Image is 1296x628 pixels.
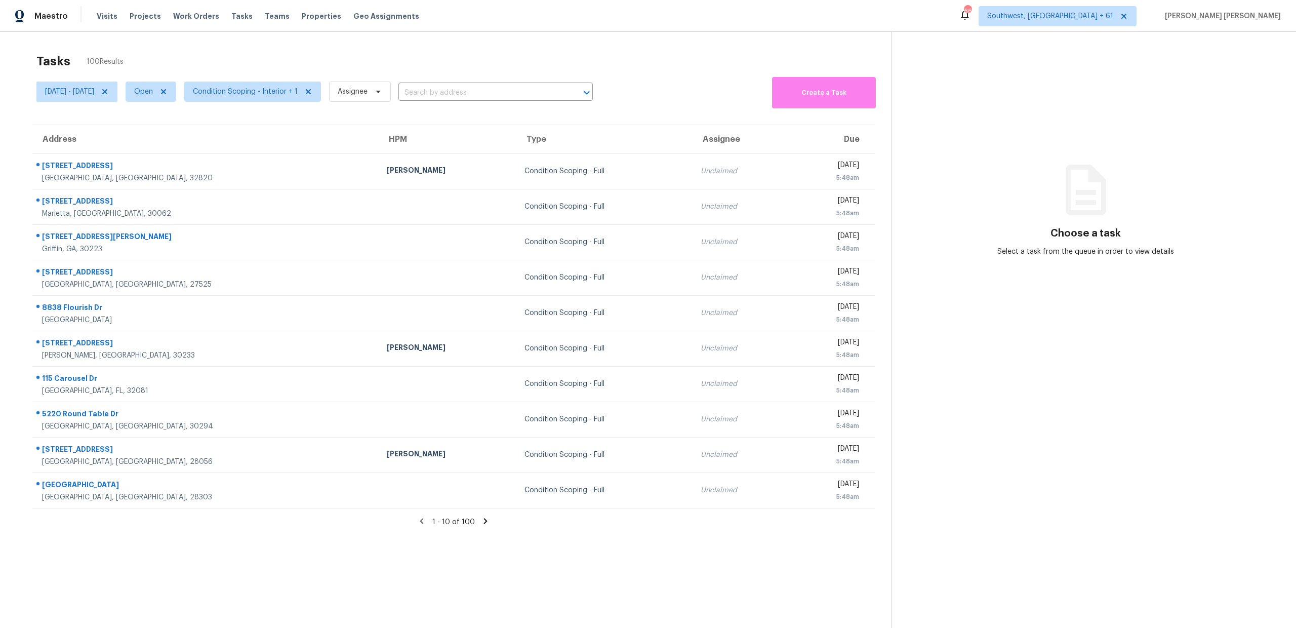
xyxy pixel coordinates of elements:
h2: Tasks [36,56,70,66]
span: Maestro [34,11,68,21]
div: 5:48am [797,421,859,431]
div: 5:48am [797,350,859,360]
h3: Choose a task [1050,228,1121,239]
button: Open [580,86,594,100]
div: Condition Scoping - Full [524,166,685,176]
div: [STREET_ADDRESS] [42,161,371,173]
div: Unclaimed [701,308,781,318]
div: 5:48am [797,492,859,502]
div: Condition Scoping - Full [524,414,685,424]
input: Search by address [398,85,564,101]
div: 5220 Round Table Dr [42,409,371,421]
span: 100 Results [87,57,124,67]
span: Condition Scoping - Interior + 1 [193,87,298,97]
div: [DATE] [797,444,859,456]
div: [DATE] [797,231,859,244]
span: Open [134,87,153,97]
div: Condition Scoping - Full [524,343,685,354]
div: [DATE] [797,373,859,385]
div: [STREET_ADDRESS] [42,444,371,457]
button: Create a Task [772,77,876,108]
div: [GEOGRAPHIC_DATA], [GEOGRAPHIC_DATA], 32820 [42,173,371,183]
div: [GEOGRAPHIC_DATA], FL, 32081 [42,386,371,396]
div: [PERSON_NAME] [387,165,508,178]
span: Create a Task [777,87,871,99]
div: 5:48am [797,244,859,254]
div: [PERSON_NAME], [GEOGRAPHIC_DATA], 30233 [42,350,371,361]
div: Condition Scoping - Full [524,272,685,283]
div: 5:48am [797,456,859,466]
div: Unclaimed [701,202,781,212]
th: Assignee [693,125,789,153]
div: 5:48am [797,173,859,183]
div: Unclaimed [701,343,781,354]
div: 115 Carousel Dr [42,373,371,386]
div: Unclaimed [701,414,781,424]
div: Condition Scoping - Full [524,237,685,247]
div: 668 [964,6,971,16]
div: Condition Scoping - Full [524,379,685,389]
div: [GEOGRAPHIC_DATA], [GEOGRAPHIC_DATA], 28056 [42,457,371,467]
div: [STREET_ADDRESS] [42,338,371,350]
span: Teams [265,11,290,21]
div: Marietta, [GEOGRAPHIC_DATA], 30062 [42,209,371,219]
span: Properties [302,11,341,21]
span: Visits [97,11,117,21]
div: 5:48am [797,315,859,325]
div: [DATE] [797,408,859,421]
div: [DATE] [797,266,859,279]
div: [STREET_ADDRESS] [42,196,371,209]
span: [PERSON_NAME] [PERSON_NAME] [1161,11,1281,21]
div: Condition Scoping - Full [524,450,685,460]
span: Projects [130,11,161,21]
th: Type [516,125,693,153]
span: Assignee [338,87,368,97]
div: 8838 Flourish Dr [42,302,371,315]
span: Geo Assignments [353,11,419,21]
div: [DATE] [797,302,859,315]
span: Southwest, [GEOGRAPHIC_DATA] + 61 [987,11,1113,21]
div: [STREET_ADDRESS][PERSON_NAME] [42,231,371,244]
div: 5:48am [797,385,859,396]
div: [DATE] [797,479,859,492]
span: 1 - 10 of 100 [432,519,475,526]
span: Tasks [231,13,253,20]
div: Unclaimed [701,237,781,247]
div: [DATE] [797,337,859,350]
div: [STREET_ADDRESS] [42,267,371,280]
th: Address [32,125,379,153]
div: Unclaimed [701,450,781,460]
div: [GEOGRAPHIC_DATA], [GEOGRAPHIC_DATA], 28303 [42,492,371,502]
div: 5:48am [797,279,859,289]
div: Condition Scoping - Full [524,202,685,212]
div: [GEOGRAPHIC_DATA] [42,315,371,325]
div: [PERSON_NAME] [387,342,508,355]
div: [GEOGRAPHIC_DATA] [42,480,371,492]
div: [GEOGRAPHIC_DATA], [GEOGRAPHIC_DATA], 30294 [42,421,371,431]
div: Unclaimed [701,485,781,495]
div: Unclaimed [701,379,781,389]
span: Work Orders [173,11,219,21]
div: Griffin, GA, 30223 [42,244,371,254]
div: [GEOGRAPHIC_DATA], [GEOGRAPHIC_DATA], 27525 [42,280,371,290]
span: [DATE] - [DATE] [45,87,94,97]
div: Unclaimed [701,166,781,176]
th: Due [789,125,875,153]
div: [DATE] [797,195,859,208]
div: Select a task from the queue in order to view details [989,247,1183,257]
div: Condition Scoping - Full [524,485,685,495]
div: 5:48am [797,208,859,218]
div: [PERSON_NAME] [387,449,508,461]
div: Condition Scoping - Full [524,308,685,318]
th: HPM [379,125,516,153]
div: [DATE] [797,160,859,173]
div: Unclaimed [701,272,781,283]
